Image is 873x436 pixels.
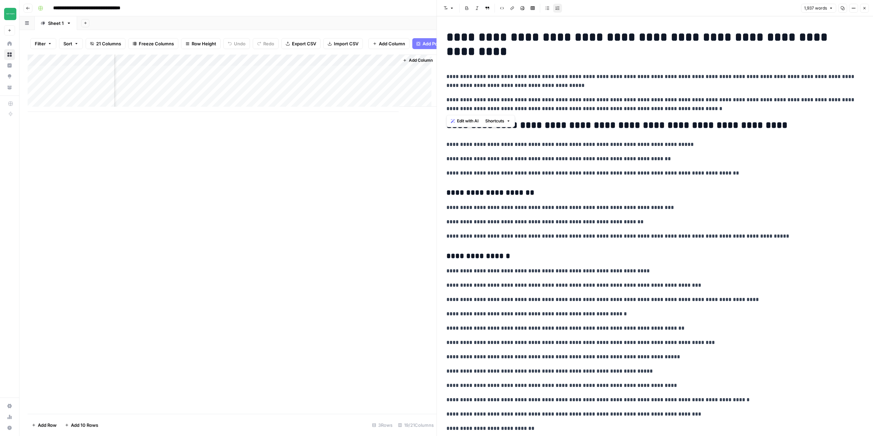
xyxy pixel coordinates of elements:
button: Help + Support [4,422,15,433]
button: 1,937 words [801,4,836,13]
button: Add Column [368,38,410,49]
button: Freeze Columns [128,38,178,49]
span: Freeze Columns [139,40,174,47]
button: Add Column [400,56,435,65]
button: Edit with AI [448,117,481,125]
span: Add 10 Rows [71,422,98,429]
span: Redo [263,40,274,47]
a: Settings [4,401,15,411]
button: Add Row [28,420,61,431]
a: Sheet 1 [35,16,77,30]
button: Row Height [181,38,221,49]
a: Your Data [4,82,15,93]
span: 1,937 words [804,5,827,11]
span: Shortcuts [485,118,504,124]
a: Insights [4,60,15,71]
button: Undo [223,38,250,49]
a: Opportunities [4,71,15,82]
button: Add Power Agent [412,38,464,49]
span: Filter [35,40,46,47]
a: Browse [4,49,15,60]
button: Import CSV [323,38,363,49]
button: Redo [253,38,279,49]
span: Row Height [192,40,216,47]
span: Edit with AI [457,118,478,124]
button: Shortcuts [483,117,513,125]
span: Export CSV [292,40,316,47]
button: 21 Columns [86,38,125,49]
div: Sheet 1 [48,20,64,27]
span: Add Column [379,40,405,47]
button: Workspace: Team Empathy [4,5,15,22]
button: Sort [59,38,83,49]
span: Sort [63,40,72,47]
button: Export CSV [281,38,321,49]
span: Add Column [409,57,433,63]
span: Add Power Agent [423,40,460,47]
button: Add 10 Rows [61,420,102,431]
a: Home [4,38,15,49]
span: Undo [234,40,246,47]
a: Usage [4,411,15,422]
img: Team Empathy Logo [4,8,16,20]
button: Filter [30,38,56,49]
div: 3 Rows [369,420,395,431]
span: Add Row [38,422,57,429]
span: 21 Columns [96,40,121,47]
div: 19/21 Columns [395,420,436,431]
span: Import CSV [334,40,358,47]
